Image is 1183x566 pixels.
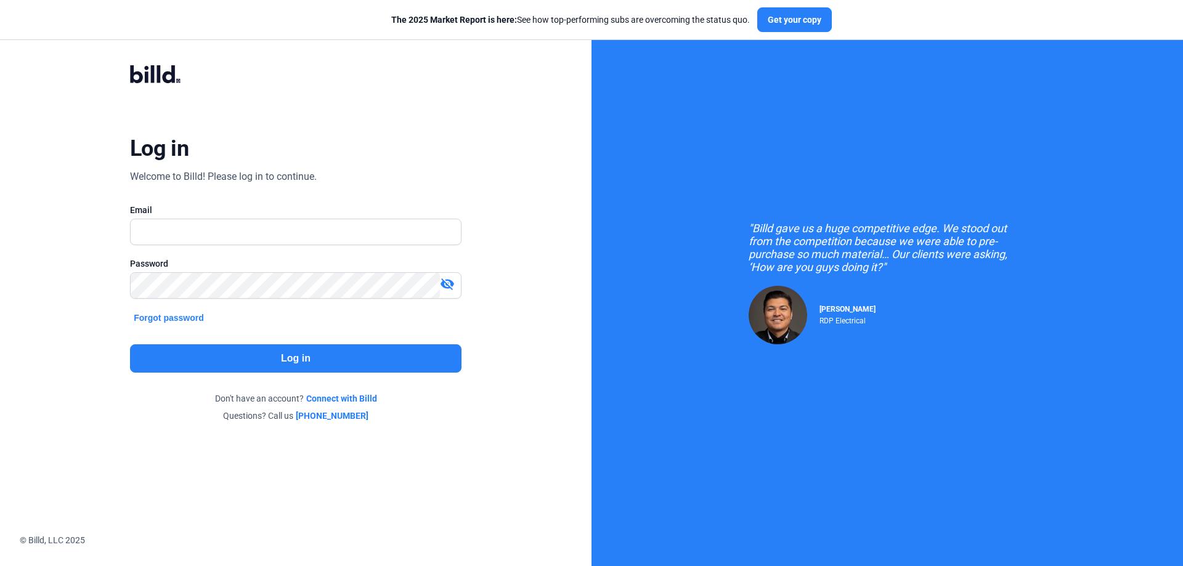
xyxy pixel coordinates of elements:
button: Forgot password [130,311,208,325]
mat-icon: visibility_off [440,277,455,291]
a: [PHONE_NUMBER] [296,410,368,422]
img: Raul Pacheco [749,286,807,344]
div: Questions? Call us [130,410,461,422]
button: Log in [130,344,461,373]
div: "Billd gave us a huge competitive edge. We stood out from the competition because we were able to... [749,222,1026,273]
button: Get your copy [757,7,832,32]
div: Welcome to Billd! Please log in to continue. [130,169,317,184]
div: Password [130,257,461,270]
span: [PERSON_NAME] [819,305,876,313]
div: See how top-performing subs are overcoming the status quo. [391,14,750,26]
a: Connect with Billd [306,392,377,405]
div: Don't have an account? [130,392,461,405]
div: Email [130,204,461,216]
div: Log in [130,135,189,162]
div: RDP Electrical [819,313,876,325]
span: The 2025 Market Report is here: [391,15,517,25]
